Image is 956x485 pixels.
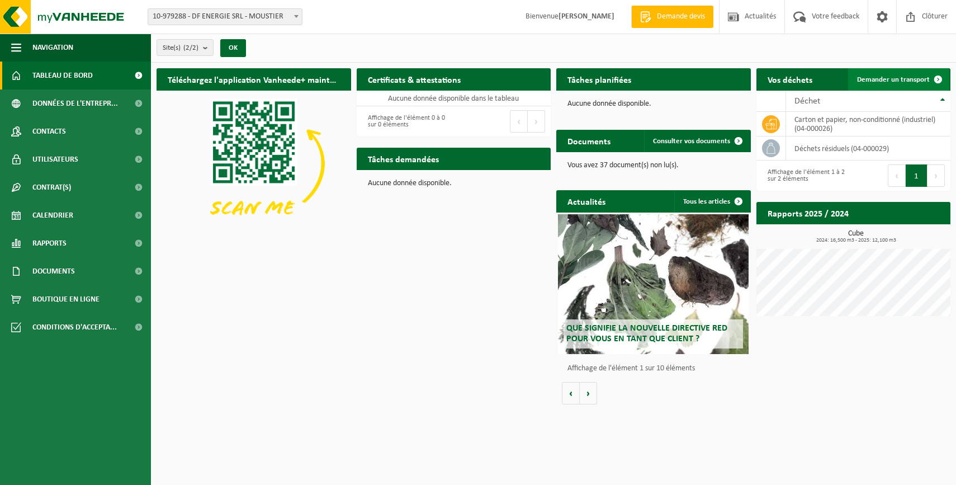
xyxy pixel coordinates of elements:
button: Next [927,164,945,187]
a: Demander un transport [848,68,949,91]
button: 1 [906,164,927,187]
p: Aucune donnée disponible. [368,180,540,187]
span: Déchet [794,97,820,106]
button: Previous [510,110,528,133]
span: Demander un transport [857,76,930,83]
div: Affichage de l'élément 0 à 0 sur 0 éléments [362,109,448,134]
p: Affichage de l'élément 1 sur 10 éléments [567,365,745,373]
span: Demande devis [654,11,708,22]
h2: Tâches demandées [357,148,450,169]
button: Next [528,110,545,133]
a: Que signifie la nouvelle directive RED pour vous en tant que client ? [558,214,749,354]
span: Que signifie la nouvelle directive RED pour vous en tant que client ? [566,324,727,343]
a: Consulter les rapports [853,224,949,246]
h2: Rapports 2025 / 2024 [756,202,860,224]
span: Navigation [32,34,73,62]
div: Affichage de l'élément 1 à 2 sur 2 éléments [762,163,848,188]
span: Utilisateurs [32,145,78,173]
h2: Vos déchets [756,68,824,90]
strong: [PERSON_NAME] [559,12,614,21]
h2: Téléchargez l'application Vanheede+ maintenant! [157,68,351,90]
span: 10-979288 - DF ENERGIE SRL - MOUSTIER [148,8,302,25]
span: Données de l'entrepr... [32,90,118,117]
td: carton et papier, non-conditionné (industriel) (04-000026) [786,112,951,136]
a: Tous les articles [674,190,750,213]
p: Aucune donnée disponible. [567,100,740,108]
h2: Documents [556,130,622,152]
count: (2/2) [183,44,198,51]
span: Site(s) [163,40,198,56]
span: Contacts [32,117,66,145]
td: Aucune donnée disponible dans le tableau [357,91,551,106]
span: Boutique en ligne [32,285,100,313]
span: Documents [32,257,75,285]
button: Volgende [580,382,597,404]
span: Calendrier [32,201,73,229]
h2: Certificats & attestations [357,68,472,90]
h2: Actualités [556,190,617,212]
button: Vorige [562,382,580,404]
button: Site(s)(2/2) [157,39,214,56]
h3: Cube [762,230,951,243]
h2: Tâches planifiées [556,68,642,90]
span: Rapports [32,229,67,257]
a: Demande devis [631,6,713,28]
button: Previous [888,164,906,187]
span: Tableau de bord [32,62,93,90]
p: Vous avez 37 document(s) non lu(s). [567,162,740,169]
img: Download de VHEPlus App [157,91,351,237]
button: OK [220,39,246,57]
td: déchets résiduels (04-000029) [786,136,951,161]
span: 2024: 16,500 m3 - 2025: 12,100 m3 [762,238,951,243]
span: Conditions d'accepta... [32,313,117,341]
span: Contrat(s) [32,173,71,201]
a: Consulter vos documents [644,130,750,152]
span: Consulter vos documents [653,138,730,145]
span: 10-979288 - DF ENERGIE SRL - MOUSTIER [148,9,302,25]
